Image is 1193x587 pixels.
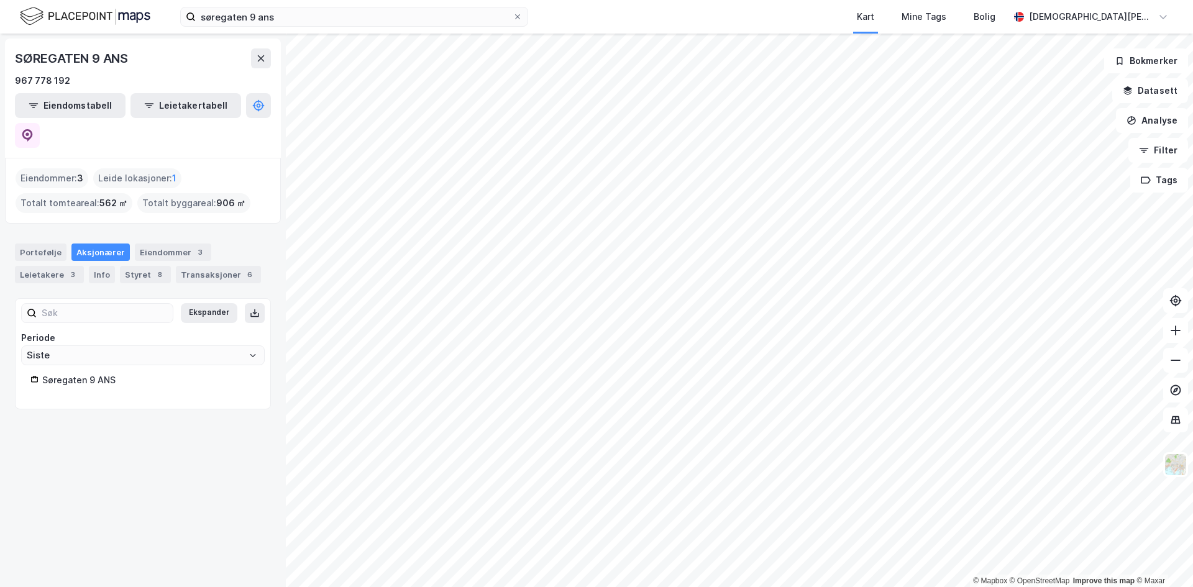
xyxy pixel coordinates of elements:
[1130,168,1188,193] button: Tags
[153,268,166,281] div: 8
[37,304,173,322] input: Søk
[15,243,66,261] div: Portefølje
[1164,453,1187,476] img: Z
[181,303,237,323] button: Ekspander
[172,171,176,186] span: 1
[1112,78,1188,103] button: Datasett
[194,246,206,258] div: 3
[1116,108,1188,133] button: Analyse
[15,93,126,118] button: Eiendomstabell
[244,268,256,281] div: 6
[216,196,245,211] span: 906 ㎡
[1131,527,1193,587] div: Kontrollprogram for chat
[71,243,130,261] div: Aksjonærer
[974,9,995,24] div: Bolig
[1131,527,1193,587] iframe: Chat Widget
[93,168,181,188] div: Leide lokasjoner :
[902,9,946,24] div: Mine Tags
[15,266,84,283] div: Leietakere
[15,48,130,68] div: SØREGATEN 9 ANS
[1104,48,1188,73] button: Bokmerker
[176,266,261,283] div: Transaksjoner
[89,266,115,283] div: Info
[248,350,258,360] button: Open
[20,6,150,27] img: logo.f888ab2527a4732fd821a326f86c7f29.svg
[16,193,132,213] div: Totalt tomteareal :
[857,9,874,24] div: Kart
[22,346,264,365] input: ClearOpen
[130,93,241,118] button: Leietakertabell
[1010,576,1070,585] a: OpenStreetMap
[1073,576,1135,585] a: Improve this map
[196,7,513,26] input: Søk på adresse, matrikkel, gårdeiere, leietakere eller personer
[77,171,83,186] span: 3
[137,193,250,213] div: Totalt byggareal :
[66,268,79,281] div: 3
[15,73,70,88] div: 967 778 192
[973,576,1007,585] a: Mapbox
[42,373,255,388] div: Søregaten 9 ANS
[1029,9,1153,24] div: [DEMOGRAPHIC_DATA][PERSON_NAME][DEMOGRAPHIC_DATA]
[21,330,265,345] div: Periode
[1128,138,1188,163] button: Filter
[120,266,171,283] div: Styret
[135,243,211,261] div: Eiendommer
[99,196,127,211] span: 562 ㎡
[16,168,88,188] div: Eiendommer :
